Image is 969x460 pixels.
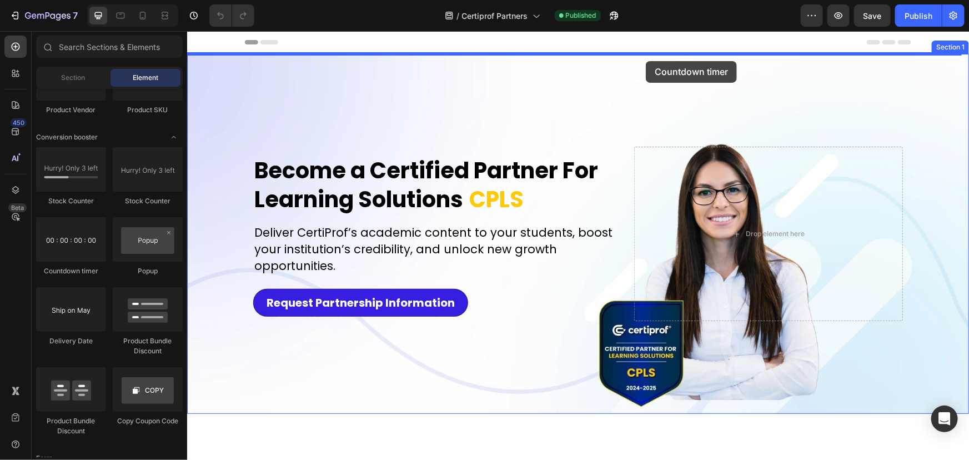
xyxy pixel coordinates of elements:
span: Save [863,11,882,21]
div: Delivery Date [36,336,106,346]
div: Beta [8,203,27,212]
button: Save [854,4,891,27]
div: Stock Counter [113,196,183,206]
div: Product Bundle Discount [113,336,183,356]
span: Toggle open [165,128,183,146]
span: Conversion booster [36,132,98,142]
div: Product SKU [113,105,183,115]
input: Search Sections & Elements [36,36,183,58]
div: Countdown timer [36,266,106,276]
div: Undo/Redo [209,4,254,27]
div: Product Bundle Discount [36,416,106,436]
div: 450 [11,118,27,127]
div: Product Vendor [36,105,106,115]
span: Published [566,11,596,21]
div: Stock Counter [36,196,106,206]
div: Publish [905,10,932,22]
span: Element [133,73,158,83]
span: / [457,10,460,22]
span: Certiprof Partners [462,10,528,22]
span: Section [62,73,86,83]
button: 7 [4,4,83,27]
div: Open Intercom Messenger [931,406,958,432]
div: Copy Coupon Code [113,416,183,426]
button: Publish [895,4,942,27]
div: Popup [113,266,183,276]
iframe: Design area [187,31,969,460]
p: 7 [73,9,78,22]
